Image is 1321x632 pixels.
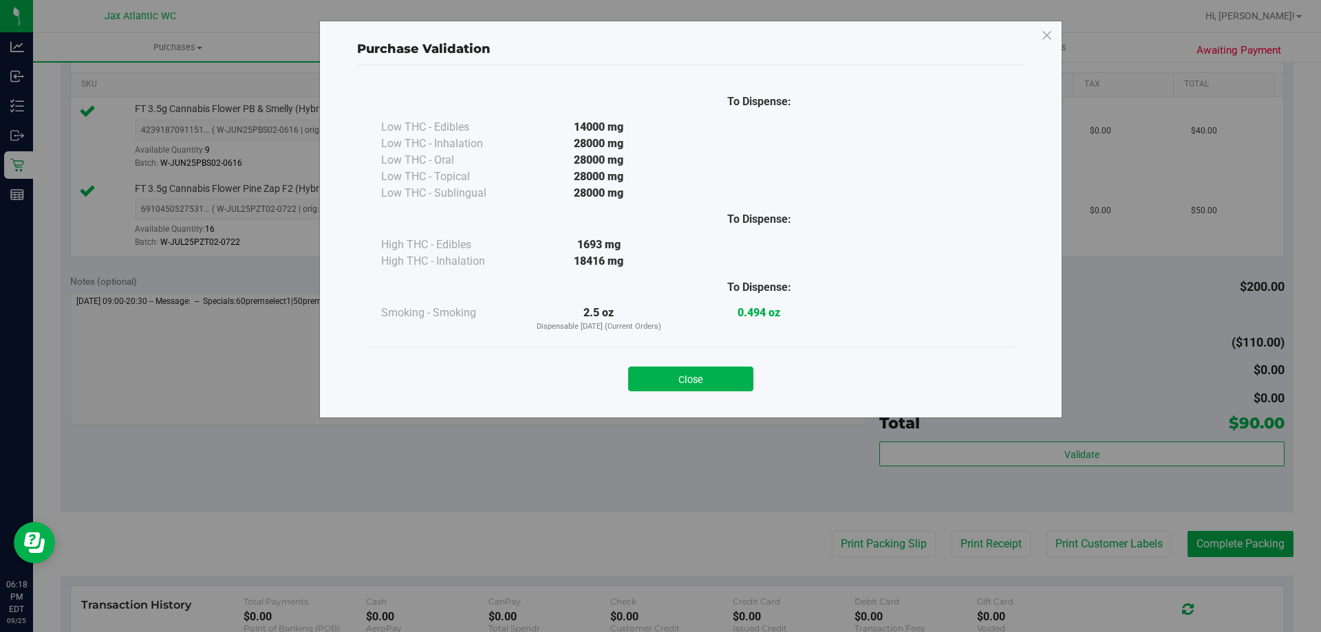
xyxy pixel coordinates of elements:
[519,185,679,201] div: 28000 mg
[679,279,839,296] div: To Dispense:
[381,237,519,253] div: High THC - Edibles
[628,367,753,391] button: Close
[519,321,679,333] p: Dispensable [DATE] (Current Orders)
[519,119,679,135] div: 14000 mg
[381,305,519,321] div: Smoking - Smoking
[679,211,839,228] div: To Dispense:
[14,522,55,563] iframe: Resource center
[357,41,491,56] span: Purchase Validation
[519,152,679,168] div: 28000 mg
[381,253,519,270] div: High THC - Inhalation
[738,306,780,319] strong: 0.494 oz
[381,119,519,135] div: Low THC - Edibles
[519,237,679,253] div: 1693 mg
[519,253,679,270] div: 18416 mg
[381,168,519,185] div: Low THC - Topical
[381,152,519,168] div: Low THC - Oral
[519,168,679,185] div: 28000 mg
[381,135,519,152] div: Low THC - Inhalation
[679,94,839,110] div: To Dispense:
[519,135,679,152] div: 28000 mg
[519,305,679,333] div: 2.5 oz
[381,185,519,201] div: Low THC - Sublingual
